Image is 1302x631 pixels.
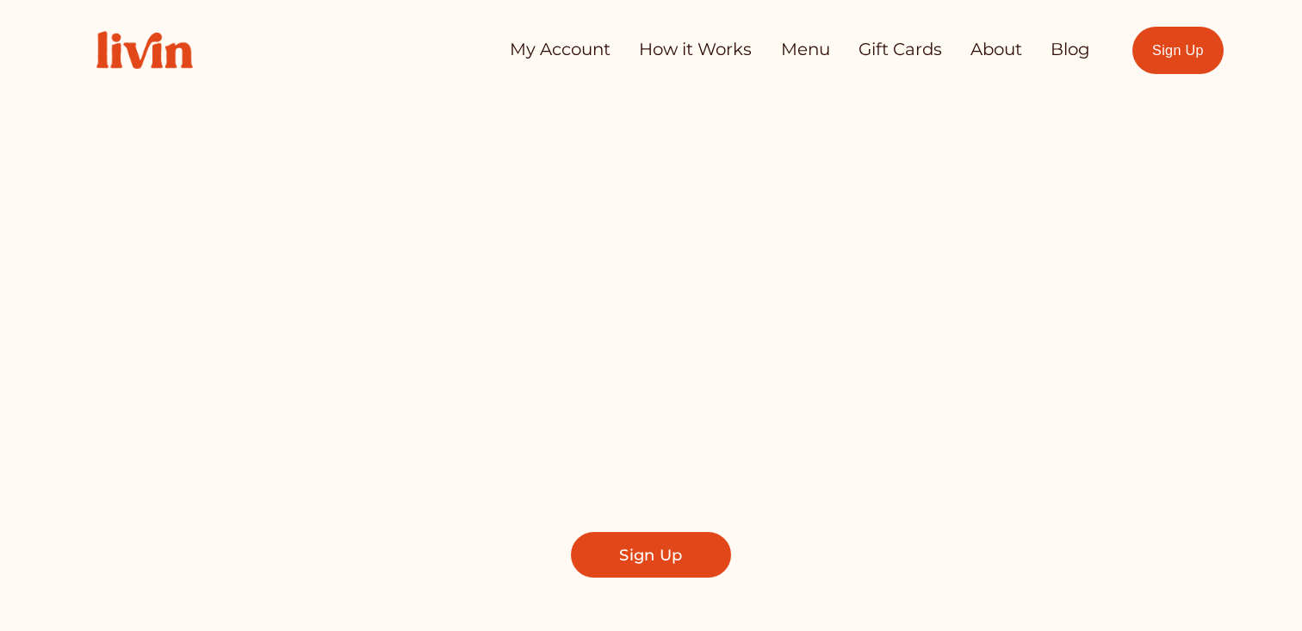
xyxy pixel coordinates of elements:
a: Blog [1051,33,1090,67]
a: Sign Up [1132,27,1224,74]
a: How it Works [639,33,752,67]
span: Let us Take Dinner off Your Plate [245,207,1075,368]
a: Gift Cards [859,33,942,67]
span: Find a local chef who prepares customized, healthy meals in your kitchen [365,394,938,471]
a: My Account [510,33,611,67]
img: Livin [78,13,211,87]
a: Sign Up [571,532,732,578]
a: Menu [781,33,830,67]
a: About [970,33,1022,67]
